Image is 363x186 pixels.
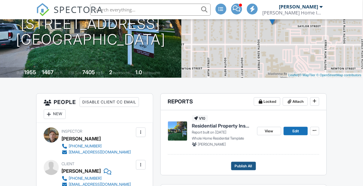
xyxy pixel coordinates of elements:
div: Weber Home Inspections [263,10,323,16]
a: © MapTiler [299,73,316,77]
span: sq. ft. [55,71,63,75]
span: sq.ft. [96,71,103,75]
a: [PHONE_NUMBER] [62,176,131,182]
div: Disable Client CC Email [80,97,139,107]
div: 1955 [24,69,36,75]
div: 1467 [42,69,54,75]
span: Lot Size [69,71,81,75]
input: Search everything... [90,4,211,16]
a: © OpenStreetMap contributors [317,73,361,77]
div: [PHONE_NUMBER] [69,144,102,149]
div: [EMAIL_ADDRESS][DOMAIN_NAME] [69,150,131,155]
div: New [44,109,66,119]
a: Leaflet [289,73,298,77]
span: bathrooms [143,71,160,75]
div: [PERSON_NAME] [279,4,318,10]
h3: People [36,94,153,123]
span: bedrooms [113,71,130,75]
span: SPECTORA [54,3,103,16]
div: [PHONE_NUMBER] [69,176,102,181]
div: | [287,73,363,78]
a: [PHONE_NUMBER] [62,143,131,149]
div: 7405 [82,69,95,75]
div: [PERSON_NAME] [62,167,101,176]
span: Client [62,162,74,166]
div: 1.0 [135,69,142,75]
img: The Best Home Inspection Software - Spectora [36,3,49,16]
div: 2 [109,69,112,75]
a: [EMAIL_ADDRESS][DOMAIN_NAME] [62,149,131,155]
span: Inspector [62,129,82,134]
span: Built [17,71,23,75]
a: SPECTORA [36,8,103,21]
div: [PERSON_NAME] [62,134,101,143]
h1: [STREET_ADDRESS] [GEOGRAPHIC_DATA] [16,16,166,48]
